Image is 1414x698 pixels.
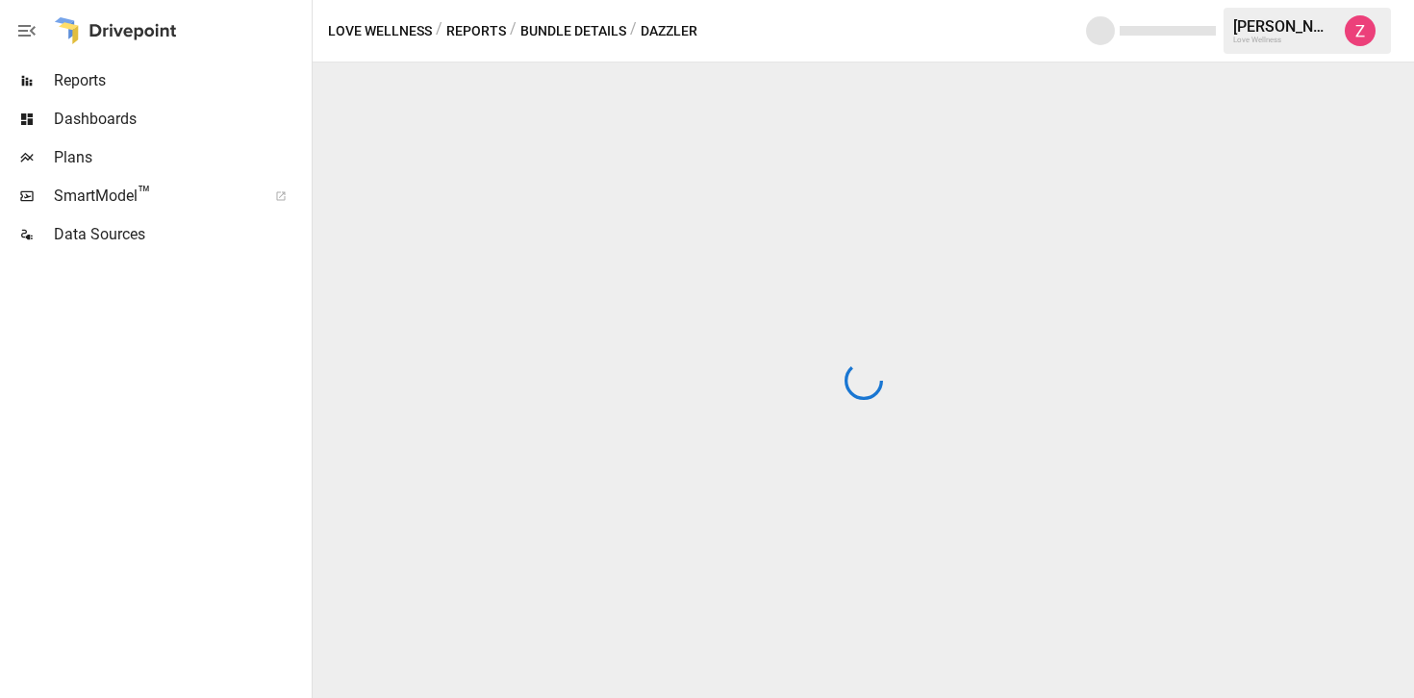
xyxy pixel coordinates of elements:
[1333,4,1387,58] button: Zoe Keller
[1345,15,1376,46] img: Zoe Keller
[54,146,308,169] span: Plans
[446,19,506,43] button: Reports
[1233,17,1333,36] div: [PERSON_NAME]
[630,19,637,43] div: /
[510,19,517,43] div: /
[54,223,308,246] span: Data Sources
[328,19,432,43] button: Love Wellness
[54,185,254,208] span: SmartModel
[1233,36,1333,44] div: Love Wellness
[520,19,626,43] button: Bundle Details
[138,182,151,206] span: ™
[54,108,308,131] span: Dashboards
[436,19,442,43] div: /
[54,69,308,92] span: Reports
